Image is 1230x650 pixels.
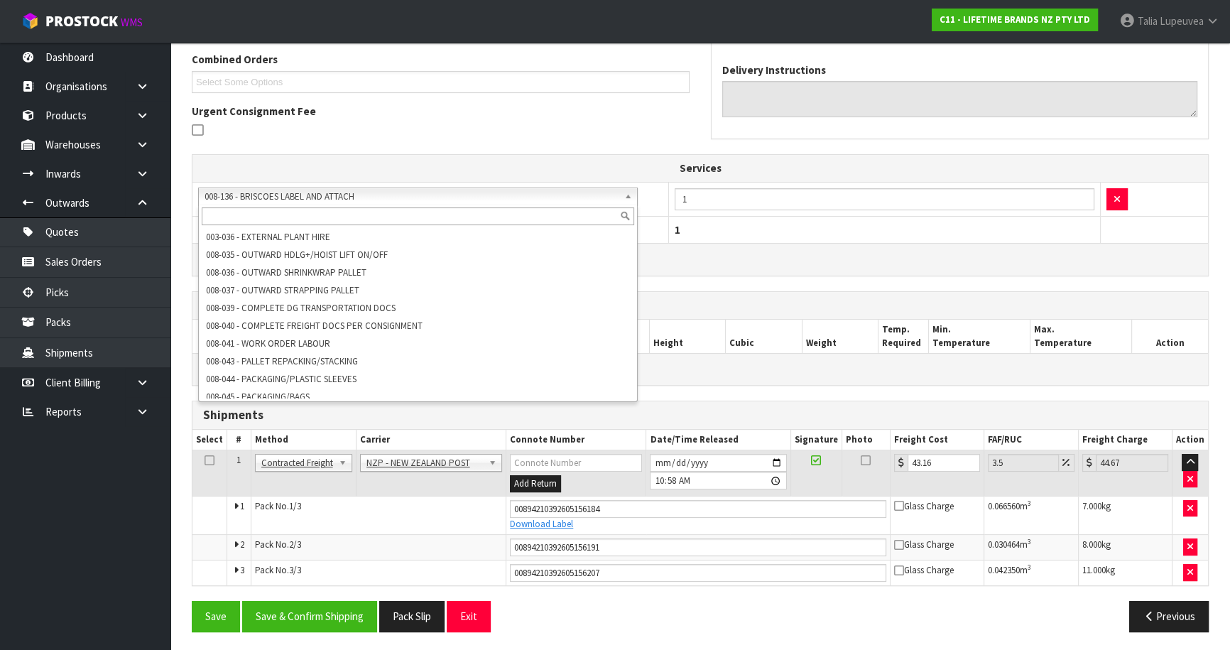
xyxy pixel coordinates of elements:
input: Connote Number [510,538,886,556]
li: 008-040 - COMPLETE FREIGHT DOCS PER CONSIGNMENT [202,317,634,335]
li: 008-043 - PALLET REPACKING/STACKING [202,352,634,370]
button: Exit [447,601,491,632]
th: Min. Temperature [929,320,1030,353]
span: 1/3 [289,500,301,512]
a: C11 - LIFETIME BRANDS NZ PTY LTD [932,9,1098,31]
td: m [984,496,1079,534]
small: WMS [121,16,143,29]
span: 8.000 [1082,538,1101,551]
input: Freight Cost [908,454,980,472]
th: Method [251,430,356,450]
td: m [984,535,1079,560]
th: Select [192,320,244,353]
input: Freight Adjustment [988,454,1060,472]
span: 1 [240,500,244,512]
li: 003-036 - EXTERNAL PLANT HIRE [202,228,634,246]
li: 008-044 - PACKAGING/PLASTIC SLEEVES [202,370,634,388]
button: Save [192,601,240,632]
span: 008-136 - BRISCOES LABEL AND ATTACH [205,188,619,205]
th: Cubic [726,320,802,353]
span: 3 [240,564,244,576]
span: Glass Charge [894,538,954,551]
th: Freight Charge [1079,430,1172,450]
th: Temp. Required [878,320,929,353]
span: 2/3 [289,538,301,551]
td: kg [1079,560,1172,586]
span: Contracted Freight [261,455,333,472]
span: 1 [236,454,241,466]
span: 2 [240,538,244,551]
input: Freight Charge [1096,454,1168,472]
input: Connote Number [510,500,886,518]
img: cube-alt.png [21,12,39,30]
li: 008-045 - PACKAGING/BAGS [202,388,634,406]
button: Save & Confirm Shipping [242,601,377,632]
th: Carrier [356,430,506,450]
sup: 3 [1028,537,1031,546]
th: Height [650,320,726,353]
button: Previous [1129,601,1209,632]
h3: Packs [203,299,1197,313]
sup: 3 [1028,499,1031,508]
th: Freight Cost [891,430,984,450]
a: Download Label [510,518,573,530]
th: Signature [790,430,842,450]
span: Talia [1138,14,1158,28]
h3: Shipments [203,408,1197,422]
span: Glass Charge [894,500,954,512]
td: Pack No. [251,560,506,586]
th: FAF/RUC [984,430,1079,450]
th: Connote Number [506,430,646,450]
td: m [984,560,1079,586]
strong: C11 - LIFETIME BRANDS NZ PTY LTD [940,13,1090,26]
li: 008-035 - OUTWARD HDLG+/HOIST LIFT ON/OFF [202,246,634,264]
li: 008-036 - OUTWARD SHRINKWRAP PALLET [202,264,634,281]
th: Action [1172,430,1208,450]
label: Combined Orders [192,52,278,67]
th: Date/Time Released [646,430,790,450]
span: 7.000 [1082,500,1101,512]
button: Add Return [510,475,561,492]
td: Pack No. [251,535,506,560]
th: Action [1132,320,1208,353]
th: # [227,430,251,450]
label: Delivery Instructions [722,63,826,77]
span: 0.042350 [988,564,1020,576]
span: NZP - NEW ZEALAND POST [366,455,484,472]
th: Select [192,430,227,450]
th: Photo [842,430,891,450]
li: 008-037 - OUTWARD STRAPPING PALLET [202,281,634,299]
span: 0.030464 [988,538,1020,551]
span: Glass Charge [894,564,954,576]
input: Connote Number [510,454,642,472]
th: Max. Temperature [1030,320,1132,353]
input: Connote Number [510,564,886,582]
label: Urgent Consignment Fee [192,104,316,119]
button: Pack Slip [379,601,445,632]
td: kg [1079,496,1172,534]
th: Weight [802,320,878,353]
span: 11.000 [1082,564,1106,576]
span: 1 [675,223,680,237]
td: kg [1079,535,1172,560]
span: Lupeuvea [1160,14,1204,28]
td: Pack No. [251,496,506,534]
span: 3/3 [289,564,301,576]
span: ProStock [45,12,118,31]
th: Services [192,155,1208,182]
span: 0.066560 [988,500,1020,512]
sup: 3 [1028,563,1031,572]
li: 008-039 - COMPLETE DG TRANSPORTATION DOCS [202,299,634,317]
th: Total [192,217,669,244]
li: 008-041 - WORK ORDER LABOUR [202,335,634,352]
